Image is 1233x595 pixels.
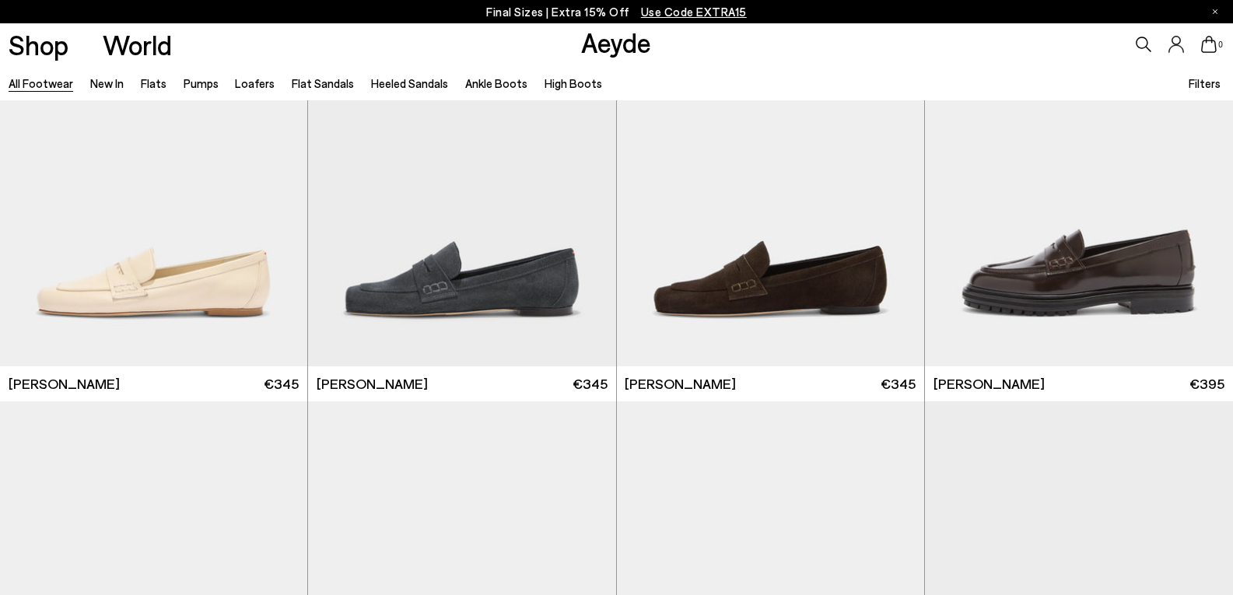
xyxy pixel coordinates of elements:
[1189,76,1221,90] span: Filters
[625,374,736,394] span: [PERSON_NAME]
[9,374,120,394] span: [PERSON_NAME]
[573,374,608,394] span: €345
[264,374,299,394] span: €345
[1189,374,1224,394] span: €395
[9,31,68,58] a: Shop
[1217,40,1224,49] span: 0
[545,76,602,90] a: High Boots
[292,76,354,90] a: Flat Sandals
[581,26,651,58] a: Aeyde
[486,2,747,22] p: Final Sizes | Extra 15% Off
[641,5,747,19] span: Navigate to /collections/ss25-final-sizes
[308,366,615,401] a: [PERSON_NAME] €345
[235,76,275,90] a: Loafers
[317,374,428,394] span: [PERSON_NAME]
[881,374,916,394] span: €345
[1201,36,1217,53] a: 0
[90,76,124,90] a: New In
[925,366,1233,401] a: [PERSON_NAME] €395
[934,374,1045,394] span: [PERSON_NAME]
[9,76,73,90] a: All Footwear
[184,76,219,90] a: Pumps
[617,366,924,401] a: [PERSON_NAME] €345
[371,76,448,90] a: Heeled Sandals
[141,76,166,90] a: Flats
[103,31,172,58] a: World
[465,76,527,90] a: Ankle Boots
